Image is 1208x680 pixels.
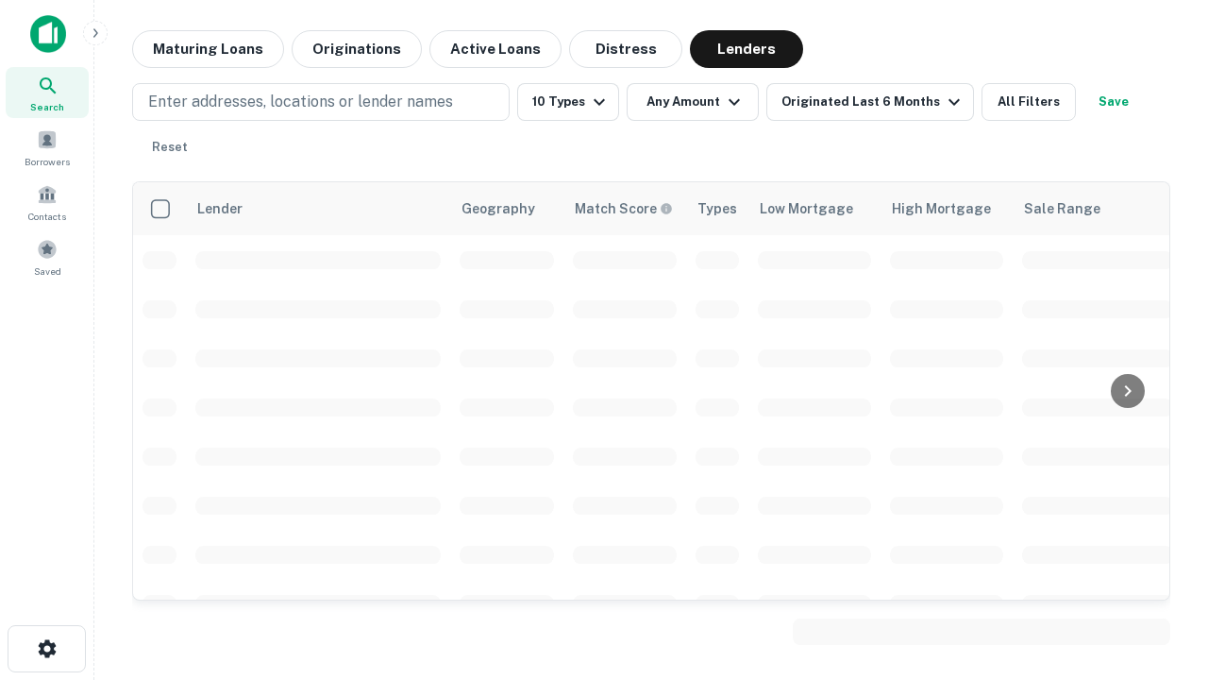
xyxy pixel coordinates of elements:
button: Distress [569,30,682,68]
span: Search [30,99,64,114]
a: Search [6,67,89,118]
div: Geography [461,197,535,220]
a: Saved [6,231,89,282]
th: Geography [450,182,563,235]
div: High Mortgage [892,197,991,220]
div: Originated Last 6 Months [781,91,965,113]
button: Active Loans [429,30,562,68]
button: All Filters [981,83,1076,121]
button: Originations [292,30,422,68]
button: 10 Types [517,83,619,121]
h6: Match Score [575,198,669,219]
iframe: Chat Widget [1114,529,1208,620]
div: Lender [197,197,243,220]
th: Types [686,182,748,235]
button: Reset [140,128,200,166]
span: Borrowers [25,154,70,169]
button: Any Amount [627,83,759,121]
th: Low Mortgage [748,182,881,235]
span: Saved [34,263,61,279]
th: Sale Range [1013,182,1183,235]
th: Lender [186,182,450,235]
div: Low Mortgage [760,197,853,220]
div: Sale Range [1024,197,1100,220]
img: capitalize-icon.png [30,15,66,53]
button: Maturing Loans [132,30,284,68]
button: Lenders [690,30,803,68]
a: Contacts [6,177,89,228]
th: High Mortgage [881,182,1013,235]
span: Contacts [28,209,66,224]
p: Enter addresses, locations or lender names [148,91,453,113]
div: Types [697,197,737,220]
th: Capitalize uses an advanced AI algorithm to match your search with the best lender. The match sco... [563,182,686,235]
a: Borrowers [6,122,89,173]
div: Capitalize uses an advanced AI algorithm to match your search with the best lender. The match sco... [575,198,673,219]
button: Originated Last 6 Months [766,83,974,121]
button: Save your search to get updates of matches that match your search criteria. [1083,83,1144,121]
button: Enter addresses, locations or lender names [132,83,510,121]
